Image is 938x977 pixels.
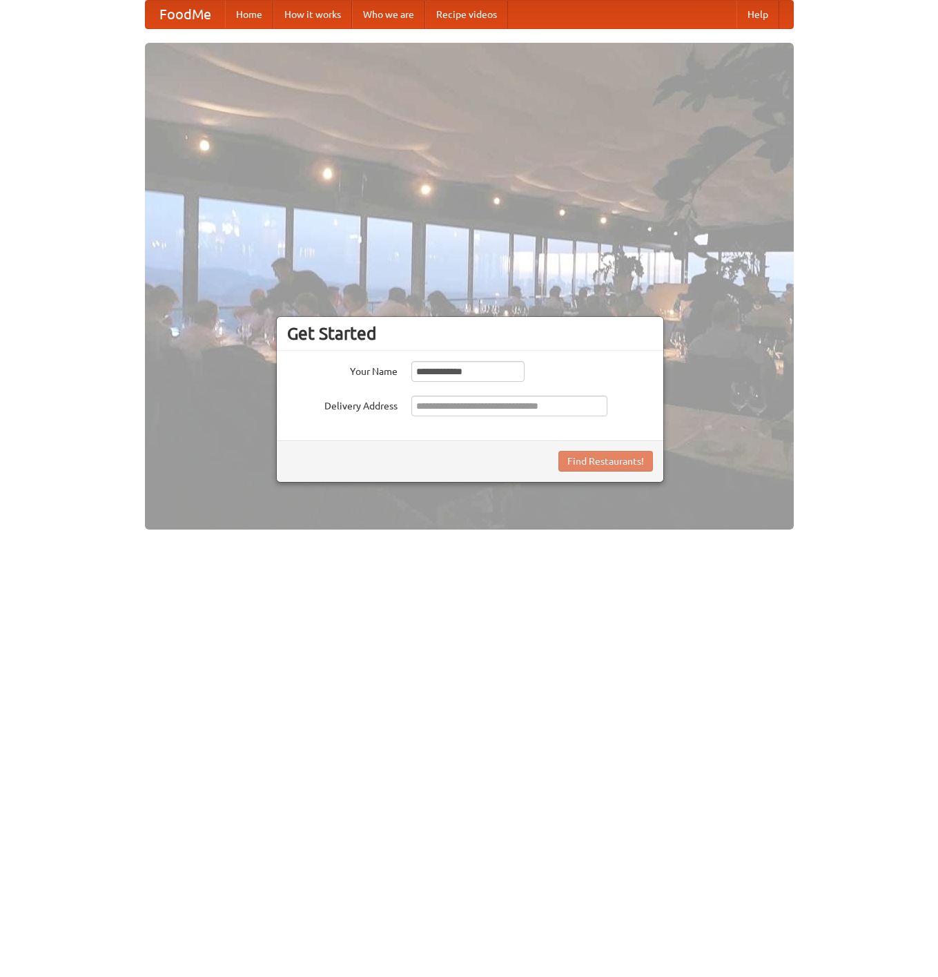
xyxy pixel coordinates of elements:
[736,1,779,28] a: Help
[558,451,653,472] button: Find Restaurants!
[225,1,273,28] a: Home
[425,1,508,28] a: Recipe videos
[287,323,653,344] h3: Get Started
[287,361,398,378] label: Your Name
[287,396,398,413] label: Delivery Address
[146,1,225,28] a: FoodMe
[273,1,352,28] a: How it works
[352,1,425,28] a: Who we are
